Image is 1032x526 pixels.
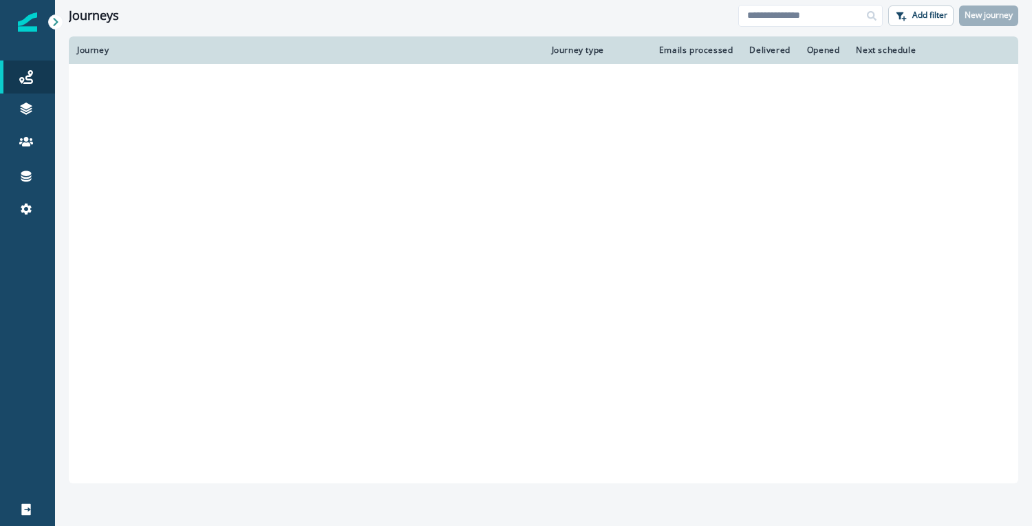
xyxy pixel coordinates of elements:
[654,45,733,56] div: Emails processed
[965,10,1013,20] p: New journey
[807,45,840,56] div: Opened
[888,6,954,26] button: Add filter
[749,45,790,56] div: Delivered
[18,12,37,32] img: Inflection
[69,8,119,23] h1: Journeys
[959,6,1018,26] button: New journey
[552,45,638,56] div: Journey type
[856,45,976,56] div: Next schedule
[77,45,535,56] div: Journey
[912,10,947,20] p: Add filter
